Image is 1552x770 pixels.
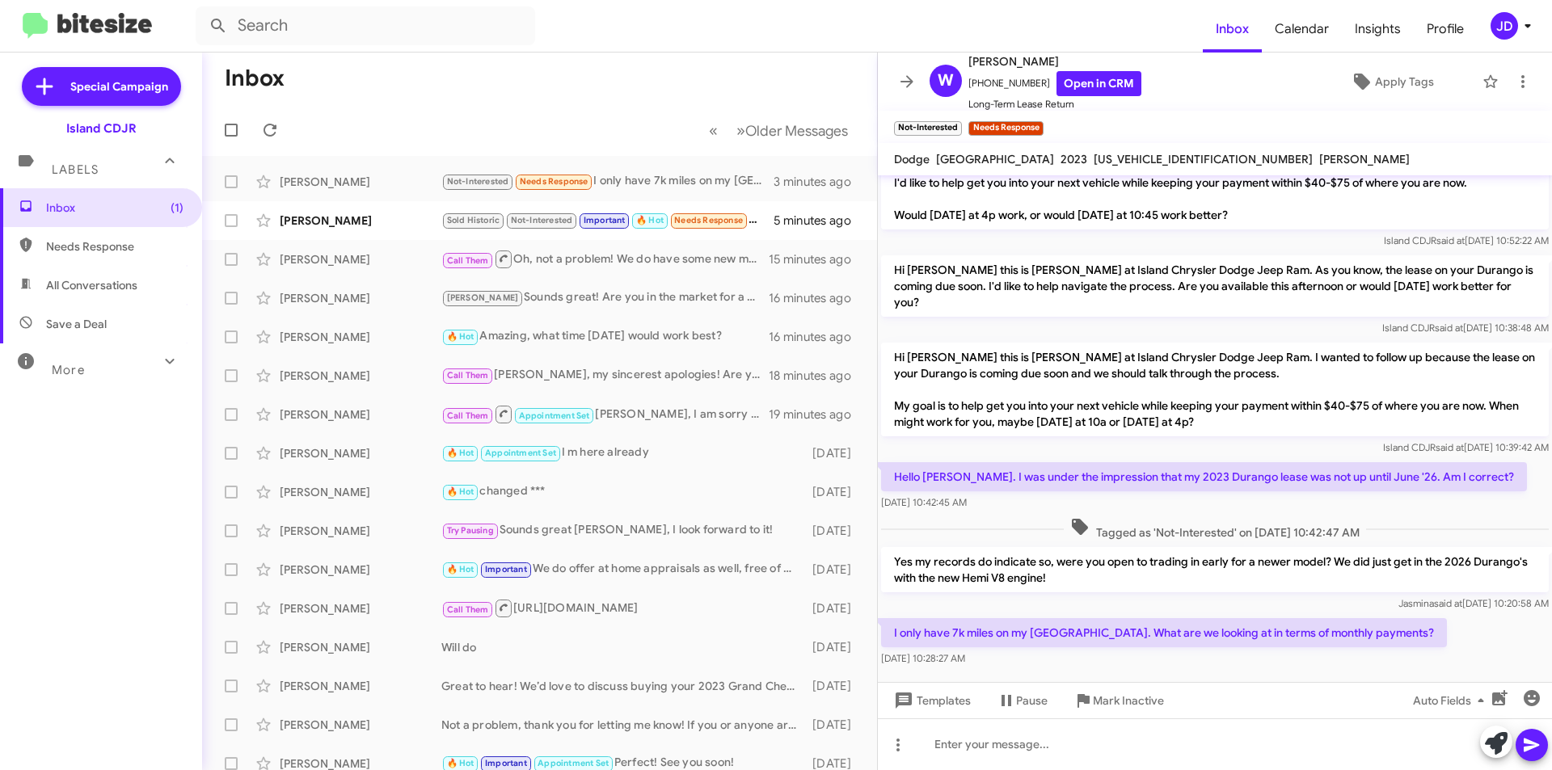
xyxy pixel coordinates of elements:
span: 🔥 Hot [636,215,664,225]
div: [PERSON_NAME] [280,368,441,384]
a: Calendar [1262,6,1342,53]
a: Insights [1342,6,1414,53]
span: « [709,120,718,141]
button: Mark Inactive [1061,686,1177,715]
span: Appointment Set [519,410,590,421]
div: [PERSON_NAME] [280,212,441,229]
div: 5 minutes ago [774,212,864,229]
span: Apply Tags [1375,67,1434,96]
div: [PERSON_NAME], my sincerest apologies! Are you available [DATE] for a call? [441,366,769,385]
span: Mark Inactive [1093,686,1164,715]
div: [PERSON_NAME] [280,600,441,616]
span: said at [1435,322,1463,334]
div: 3 minutes ago [774,174,864,190]
div: Not a problem, thank you for letting me know! If you or anyone around you has a vehicle they are ... [441,717,804,733]
div: 16 minutes ago [769,290,864,306]
div: [PERSON_NAME] [280,290,441,306]
span: Important [485,564,527,574]
span: Long-Term Lease Return [968,96,1141,112]
p: Hi [PERSON_NAME] this is [PERSON_NAME] at Island Chrysler Dodge Jeep Ram. I wanted to follow up b... [881,343,1549,436]
span: Call Them [447,604,489,615]
span: Special Campaign [70,78,168,95]
div: [DATE] [804,678,864,694]
span: Not-Interested [511,215,573,225]
div: Sounds great [PERSON_NAME], I look forward to it! [441,521,804,540]
span: W [938,68,954,94]
div: [DATE] [804,639,864,655]
div: [DATE] [804,523,864,539]
div: Island CDJR [66,120,137,137]
span: Needs Response [46,238,183,255]
span: Inbox [46,200,183,216]
div: [PERSON_NAME] [280,678,441,694]
span: » [736,120,745,141]
div: [PERSON_NAME] [280,484,441,500]
span: 🔥 Hot [447,758,474,768]
div: [URL][DOMAIN_NAME] [441,598,804,618]
div: 15 minutes ago [769,251,864,267]
span: Appointment Set [485,448,556,458]
span: 🔥 Hot [447,564,474,574]
div: [DATE] [804,484,864,500]
div: 18 minutes ago [769,368,864,384]
span: [DATE] 10:42:45 AM [881,496,967,508]
span: (1) [171,200,183,216]
span: [GEOGRAPHIC_DATA] [936,152,1054,166]
span: 🔥 Hot [447,331,474,342]
span: Auto Fields [1413,686,1491,715]
span: Try Pausing [447,525,494,536]
div: Great to hear! We’d love to discuss buying your 2023 Grand Cherokee L. Would you like to schedule... [441,678,804,694]
h1: Inbox [225,65,285,91]
span: [US_VEHICLE_IDENTIFICATION_NUMBER] [1094,152,1313,166]
div: I m here already [441,444,804,462]
span: Needs Response [674,215,743,225]
span: Island CDJR [DATE] 10:38:48 AM [1382,322,1549,334]
span: Tagged as 'Not-Interested' on [DATE] 10:42:47 AM [1064,517,1366,541]
nav: Page navigation example [700,114,858,147]
a: Inbox [1203,6,1262,53]
span: Important [485,758,527,768]
span: Call Them [447,410,489,421]
div: [PERSON_NAME] [280,406,441,423]
small: Needs Response [968,121,1043,136]
p: Hi [PERSON_NAME] this is [PERSON_NAME] at Island Chrysler Dodge Jeep Ram. As you know, the lease ... [881,255,1549,317]
div: Oh, not a problem! We do have some new models I believe would be great! Are you free some time th... [441,249,769,269]
div: Amazing, what time [DATE] would work best? [441,327,769,346]
span: Appointment Set [538,758,609,768]
div: 16 minutes ago [769,329,864,345]
div: [PERSON_NAME] [280,639,441,655]
span: Call Them [447,255,489,266]
span: Sold Historic [447,215,500,225]
div: [DATE] is good probably after 12 if that works for you [441,211,774,229]
span: said at [1436,441,1464,453]
span: All Conversations [46,277,137,293]
button: Apply Tags [1309,67,1474,96]
span: 🔥 Hot [447,448,474,458]
div: Will do [441,639,804,655]
p: I only have 7k miles on my [GEOGRAPHIC_DATA]. What are we looking at in terms of monthly payments? [881,618,1447,647]
p: Yes my records do indicate so, were you open to trading in early for a newer model? We did just g... [881,547,1549,592]
span: Not-Interested [447,176,509,187]
span: [PERSON_NAME] [1319,152,1410,166]
span: Island CDJR [DATE] 10:52:22 AM [1384,234,1549,246]
div: [DATE] [804,717,864,733]
span: More [52,363,85,377]
input: Search [196,6,535,45]
button: Next [727,114,858,147]
button: Templates [878,686,984,715]
span: Needs Response [520,176,588,187]
button: JD [1477,12,1534,40]
button: Pause [984,686,1061,715]
div: [PERSON_NAME] [280,445,441,461]
span: 🔥 Hot [447,486,474,497]
span: Jasmina [DATE] 10:20:58 AM [1398,597,1549,609]
div: [PERSON_NAME], I am sorry for the late response! Absolutely, we have some of the new models that ... [441,404,769,424]
a: Profile [1414,6,1477,53]
span: Older Messages [745,122,848,140]
span: Pause [1016,686,1048,715]
div: 19 minutes ago [769,406,864,423]
a: Special Campaign [22,67,181,106]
